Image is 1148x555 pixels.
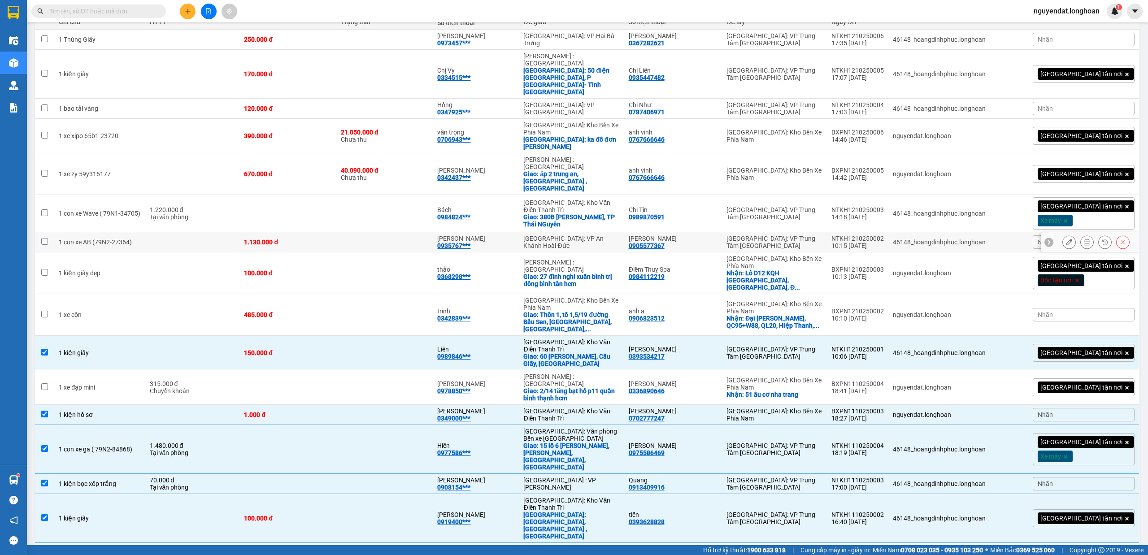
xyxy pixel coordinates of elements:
div: 1 xe đạp mini [59,384,140,391]
div: [GEOGRAPHIC_DATA]: VP Trung Tâm [GEOGRAPHIC_DATA] [726,67,822,81]
span: Nhãn [1038,411,1053,418]
div: 1 con xe Wave ( 79N1-34705) [59,210,140,217]
div: 1.000 đ [244,411,332,418]
div: Tại văn phòng [150,449,235,456]
div: thảo [437,266,514,273]
div: BXPN1110250003 [831,408,884,415]
span: search [37,8,43,14]
div: Tại văn phòng [150,213,235,221]
div: Quang [629,477,718,484]
span: Bốc tận nơi [1040,276,1073,284]
div: Giao: 780 phố minh khai, Vĩnh Tuy , Hai Bà Trưng hà nội [523,511,619,540]
span: [GEOGRAPHIC_DATA] tận nơi [1040,383,1122,391]
span: caret-down [1131,7,1139,15]
div: [GEOGRAPHIC_DATA]: Kho Bến Xe Phía Nam [726,408,822,422]
div: 10:06 [DATE] [831,353,884,360]
span: | [1061,545,1063,555]
div: anh vũ [437,167,514,174]
div: Chị Vy [437,67,514,74]
div: 0905577367 [629,242,665,249]
div: anh a [629,308,718,315]
strong: CSKH: [25,30,48,38]
span: [GEOGRAPHIC_DATA] tận nơi [1040,438,1122,446]
div: 1.130.000 đ [244,238,332,246]
div: NTKH1210250004 [831,101,884,108]
div: 670.000 đ [244,170,332,178]
div: Nhận: Đại Lý Xăng Dầu Mai Sơn, QC95+W88, QL20, Hiệp Thanh, Đức Trọng, Lâm Đồng, Vietnam [726,315,822,329]
div: BXPN1210250005 [831,167,884,174]
div: [GEOGRAPHIC_DATA] : VP [PERSON_NAME] [523,477,619,491]
div: 0787406971 [629,108,665,116]
div: nguyendat.longhoan [893,170,986,178]
div: 250.000 đ [244,36,332,43]
span: notification [9,516,18,525]
span: Nhãn [1038,311,1053,318]
div: 10:15 [DATE] [831,242,884,249]
div: 485.000 đ [244,311,332,318]
div: 100.000 đ [244,269,332,277]
span: Miền Bắc [990,545,1055,555]
strong: PHIẾU DÁN LÊN HÀNG [63,4,181,16]
span: CÔNG TY TNHH CHUYỂN PHÁT NHANH BẢO AN [71,30,179,47]
div: [GEOGRAPHIC_DATA]: VP Trung Tâm [GEOGRAPHIC_DATA] [726,101,822,116]
span: [GEOGRAPHIC_DATA] tận nơi [1040,262,1122,270]
div: [GEOGRAPHIC_DATA]: VP Trung Tâm [GEOGRAPHIC_DATA] [726,442,822,456]
div: Chưa thu [341,129,429,143]
div: 46148_hoangdinhphuc.longhoan [893,349,986,356]
div: văn trọng [437,129,514,136]
div: 1 bao tải vàng [59,105,140,112]
div: Giao: 50 điện biên phủ, P Ninh Thạch- Tỉnh Tây Ninh [523,67,619,95]
div: NTKH1210250005 [831,67,884,74]
div: Giao: Thôn 1, tổ 1,5/19 đường Bầu Sen, Diên Phú, Diên Khánh, Khánh Hoà [523,311,619,333]
div: Giao: ăp 2 trung an, tp mỹ tho , tièn giang [523,170,619,192]
div: 390.000 đ [244,132,332,139]
div: 1 kiện giấy [59,515,140,522]
span: ... [795,284,800,291]
div: Chị Liên [629,67,718,74]
div: [GEOGRAPHIC_DATA]: VP Trung Tâm [GEOGRAPHIC_DATA] [726,477,822,491]
div: 18:41 [DATE] [831,387,884,395]
span: file-add [205,8,212,14]
div: nguyendat.longhoan [893,132,986,139]
div: [GEOGRAPHIC_DATA]: VP Trung Tâm [GEOGRAPHIC_DATA] [726,346,822,360]
strong: 0369 525 060 [1016,546,1055,554]
div: [PERSON_NAME] : [GEOGRAPHIC_DATA] [523,156,619,170]
div: 315.000 đ [150,380,235,387]
div: Chị Tin [629,206,718,213]
div: [GEOGRAPHIC_DATA]: Kho Văn Điển Thanh Trì [523,199,619,213]
div: Anh Anh [629,346,718,353]
div: 17:07 [DATE] [831,74,884,81]
div: NTKH1210250003 [831,206,884,213]
div: Chú Tấn [629,235,718,242]
span: | [792,545,794,555]
div: 0767666646 [629,136,665,143]
span: 1 [1117,4,1120,10]
img: logo-vxr [8,6,19,19]
div: [GEOGRAPHIC_DATA]: VP Trung Tâm [GEOGRAPHIC_DATA] [726,206,822,221]
div: 14:42 [DATE] [831,174,884,181]
div: 1.480.000 đ [150,442,235,449]
div: 120.000 đ [244,105,332,112]
div: 0767666646 [629,174,665,181]
input: Tìm tên, số ĐT hoặc mã đơn [49,6,155,16]
div: 46148_hoangdinhphuc.longhoan [893,238,986,246]
strong: 1900 633 818 [747,546,786,554]
div: Linh [629,380,718,387]
span: Xe máy [1040,217,1061,225]
div: 1 kiện giấy [59,349,140,356]
div: 46148_hoangdinhphuc.longhoan [893,70,986,78]
div: [PERSON_NAME] : [GEOGRAPHIC_DATA] [523,52,619,67]
div: NTKH1210250001 [831,346,884,353]
div: Giao: 15 lô 6 thế lữ, hạ lý, hồng bàng, hải phòng [523,442,619,471]
div: nguyendat.longhoan [893,411,986,418]
div: Chuyển khoản [150,387,235,395]
div: 46148_hoangdinhphuc.longhoan [893,36,986,43]
span: Nhãn [1038,480,1053,487]
div: [GEOGRAPHIC_DATA]: VP Trung Tâm [GEOGRAPHIC_DATA] [726,235,822,249]
div: NTKH1110250002 [831,511,884,518]
div: [PERSON_NAME] : [GEOGRAPHIC_DATA] [523,259,619,273]
div: 0393628828 [629,518,665,525]
div: Giao: 27 đình nghi xuân bình trị đông bình tân hcm [523,273,619,287]
div: [PERSON_NAME] : [GEOGRAPHIC_DATA] [523,373,619,387]
div: 46148_hoangdinhphuc.longhoan [893,105,986,112]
